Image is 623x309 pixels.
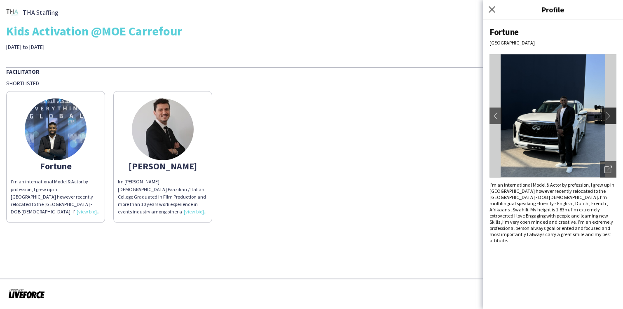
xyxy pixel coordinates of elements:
div: I’m an international Model & Actor by profession, I grew up in [GEOGRAPHIC_DATA] however recently... [11,178,101,215]
div: Kids Activation @MOE Carrefour [6,25,617,37]
div: Open photos pop-in [600,161,616,178]
div: Facilitator [6,67,617,75]
div: Fortune [489,26,616,37]
div: Im [PERSON_NAME], [DEMOGRAPHIC_DATA] Brazilian / Italian. College Graduated in Film Production an... [118,178,208,215]
img: Crew avatar or photo [489,54,616,178]
div: I’m an international Model & Actor by profession, I grew up in [GEOGRAPHIC_DATA] however recently... [489,182,616,243]
div: [DATE] to [DATE] [6,43,220,51]
img: Powered by Liveforce [8,288,45,299]
div: Shortlisted [6,80,617,87]
div: [PERSON_NAME] [118,162,208,170]
span: THA Staffing [23,9,59,16]
div: [GEOGRAPHIC_DATA] [489,40,616,46]
div: Fortune [11,162,101,170]
img: thumb-72e6e464-0fa6-4607-82f0-1cbb8a860093.png [6,6,19,19]
h3: Profile [483,4,623,15]
img: thumb-67863c07a8814.jpeg [132,98,194,160]
img: thumb-ff5ee135-fe1c-4834-90d0-5c91ada7f819.jpg [25,98,87,160]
